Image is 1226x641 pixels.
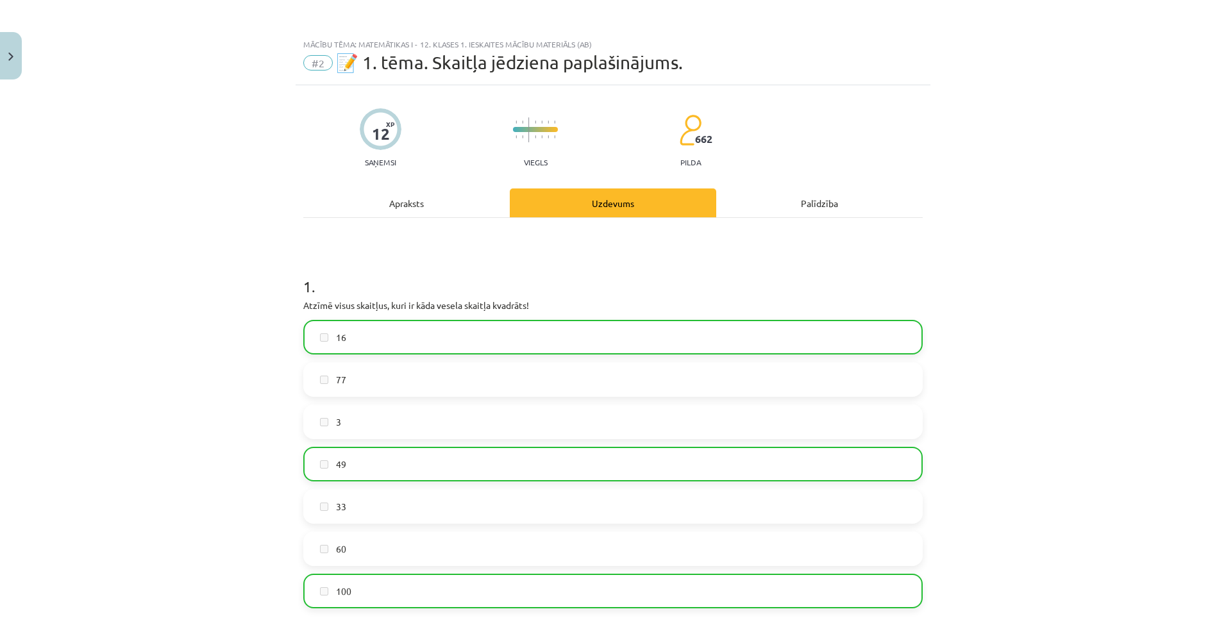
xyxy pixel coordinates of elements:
img: students-c634bb4e5e11cddfef0936a35e636f08e4e9abd3cc4e673bd6f9a4125e45ecb1.svg [679,114,701,146]
input: 3 [320,418,328,426]
span: 📝 1. tēma. Skaitļa jēdziena paplašinājums. [336,52,683,73]
img: icon-short-line-57e1e144782c952c97e751825c79c345078a6d821885a25fce030b3d8c18986b.svg [554,121,555,124]
span: 3 [336,415,341,429]
div: Uzdevums [510,188,716,217]
img: icon-short-line-57e1e144782c952c97e751825c79c345078a6d821885a25fce030b3d8c18986b.svg [535,135,536,138]
h1: 1 . [303,255,923,295]
div: Palīdzība [716,188,923,217]
input: 16 [320,333,328,342]
span: 662 [695,133,712,145]
p: Atzīmē visus skaitļus, kuri ir kāda vesela skaitļa kvadrāts! [303,299,923,312]
span: 100 [336,585,351,598]
div: Apraksts [303,188,510,217]
input: 100 [320,587,328,595]
img: icon-short-line-57e1e144782c952c97e751825c79c345078a6d821885a25fce030b3d8c18986b.svg [535,121,536,124]
span: #2 [303,55,333,71]
img: icon-short-line-57e1e144782c952c97e751825c79c345078a6d821885a25fce030b3d8c18986b.svg [548,121,549,124]
input: 49 [320,460,328,469]
input: 77 [320,376,328,384]
img: icon-long-line-d9ea69661e0d244f92f715978eff75569469978d946b2353a9bb055b3ed8787d.svg [528,117,530,142]
img: icon-short-line-57e1e144782c952c97e751825c79c345078a6d821885a25fce030b3d8c18986b.svg [554,135,555,138]
img: icon-short-line-57e1e144782c952c97e751825c79c345078a6d821885a25fce030b3d8c18986b.svg [541,135,542,138]
img: icon-short-line-57e1e144782c952c97e751825c79c345078a6d821885a25fce030b3d8c18986b.svg [516,121,517,124]
span: 77 [336,373,346,387]
img: icon-short-line-57e1e144782c952c97e751825c79c345078a6d821885a25fce030b3d8c18986b.svg [516,135,517,138]
span: 49 [336,458,346,471]
span: 33 [336,500,346,513]
span: XP [386,121,394,128]
span: 16 [336,331,346,344]
div: 12 [372,125,390,143]
img: icon-short-line-57e1e144782c952c97e751825c79c345078a6d821885a25fce030b3d8c18986b.svg [522,121,523,124]
img: icon-short-line-57e1e144782c952c97e751825c79c345078a6d821885a25fce030b3d8c18986b.svg [548,135,549,138]
p: pilda [680,158,701,167]
p: Viegls [524,158,548,167]
span: 60 [336,542,346,556]
div: Mācību tēma: Matemātikas i - 12. klases 1. ieskaites mācību materiāls (ab) [303,40,923,49]
img: icon-short-line-57e1e144782c952c97e751825c79c345078a6d821885a25fce030b3d8c18986b.svg [522,135,523,138]
img: icon-close-lesson-0947bae3869378f0d4975bcd49f059093ad1ed9edebbc8119c70593378902aed.svg [8,53,13,61]
input: 33 [320,503,328,511]
p: Saņemsi [360,158,401,167]
input: 60 [320,545,328,553]
img: icon-short-line-57e1e144782c952c97e751825c79c345078a6d821885a25fce030b3d8c18986b.svg [541,121,542,124]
